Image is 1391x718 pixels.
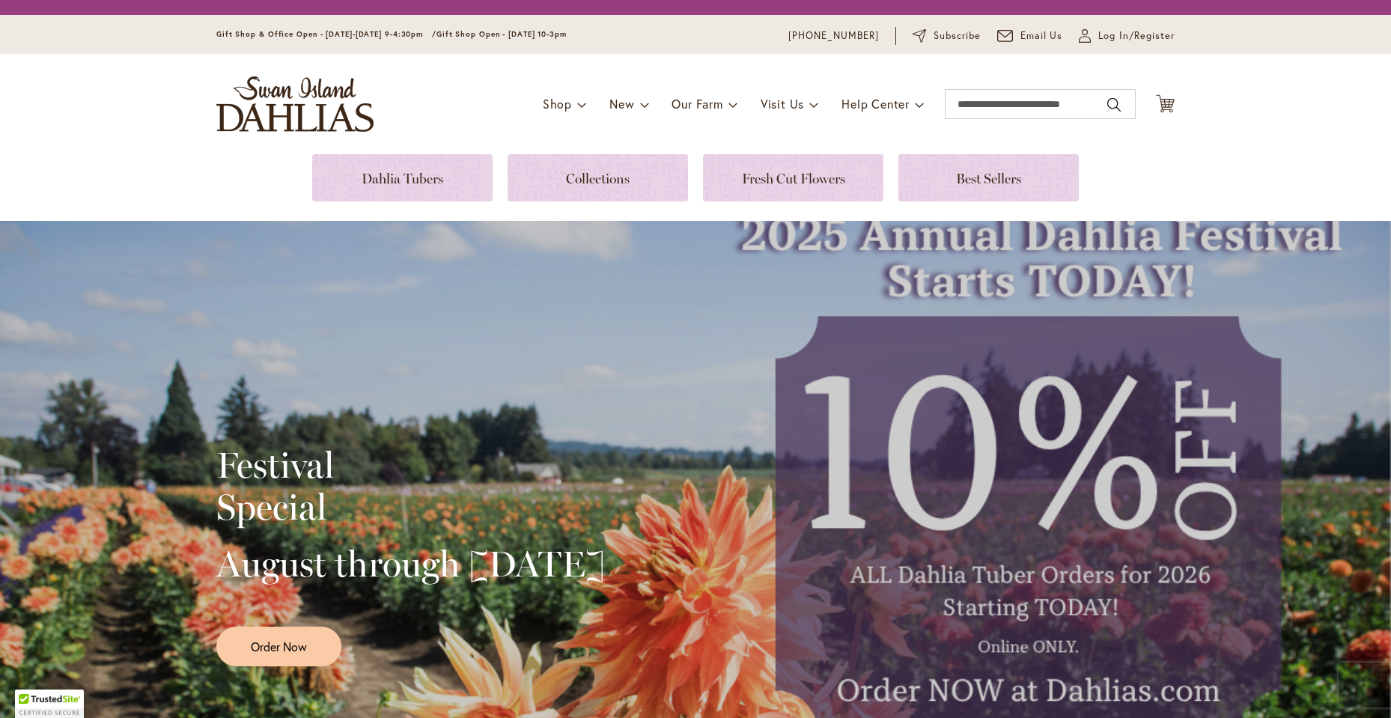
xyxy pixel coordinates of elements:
[934,28,981,43] span: Subscribe
[1079,28,1175,43] a: Log In/Register
[216,627,341,666] a: Order Now
[997,28,1063,43] a: Email Us
[543,96,572,112] span: Shop
[761,96,804,112] span: Visit Us
[216,444,605,528] h2: Festival Special
[913,28,981,43] a: Subscribe
[436,29,567,39] span: Gift Shop Open - [DATE] 10-3pm
[1107,93,1121,117] button: Search
[216,76,374,132] a: store logo
[216,543,605,585] h2: August through [DATE]
[672,96,722,112] span: Our Farm
[1020,28,1063,43] span: Email Us
[1098,28,1175,43] span: Log In/Register
[609,96,634,112] span: New
[841,96,910,112] span: Help Center
[251,638,307,655] span: Order Now
[216,29,436,39] span: Gift Shop & Office Open - [DATE]-[DATE] 9-4:30pm /
[788,28,879,43] a: [PHONE_NUMBER]
[15,690,84,718] div: TrustedSite Certified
